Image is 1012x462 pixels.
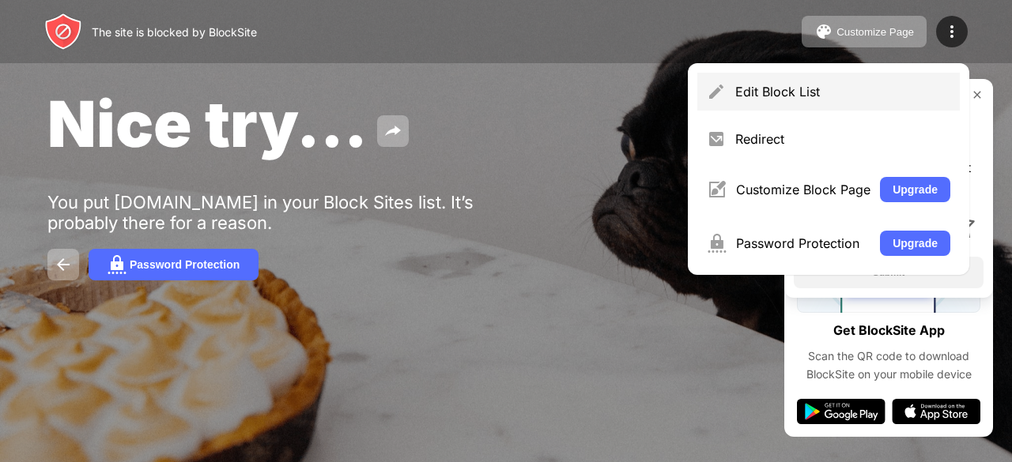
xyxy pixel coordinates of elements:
[836,26,914,38] div: Customize Page
[47,192,536,233] div: You put [DOMAIN_NAME] in your Block Sites list. It’s probably there for a reason.
[942,22,961,41] img: menu-icon.svg
[802,16,927,47] button: Customize Page
[892,399,980,424] img: app-store.svg
[736,182,870,197] div: Customize Block Page
[47,85,368,162] span: Nice try...
[797,399,885,424] img: google-play.svg
[130,258,240,271] div: Password Protection
[971,88,984,101] img: rate-us-close.svg
[707,234,727,253] img: menu-password.svg
[92,25,257,39] div: The site is blocked by BlockSite
[735,131,950,147] div: Redirect
[89,249,259,280] button: Password Protection
[880,231,950,256] button: Upgrade
[707,180,727,199] img: menu-customize.svg
[383,122,402,141] img: share.svg
[54,255,73,274] img: back.svg
[736,235,870,251] div: Password Protection
[707,130,726,148] img: menu-redirect.svg
[707,82,726,101] img: menu-pencil.svg
[44,13,82,51] img: header-logo.svg
[735,84,950,100] div: Edit Block List
[880,177,950,202] button: Upgrade
[108,255,126,274] img: password.svg
[814,22,833,41] img: pallet.svg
